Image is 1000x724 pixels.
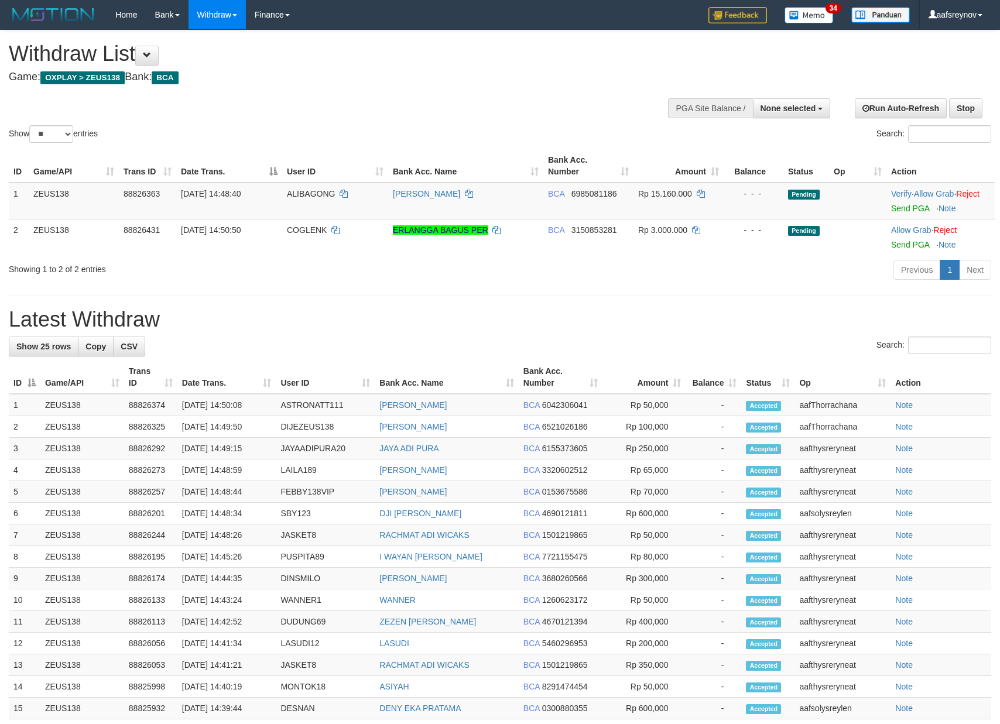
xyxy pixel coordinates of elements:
[686,676,741,698] td: -
[29,125,73,143] select: Showentries
[602,394,686,416] td: Rp 50,000
[379,487,447,496] a: [PERSON_NAME]
[276,503,375,524] td: SBY123
[542,509,588,518] span: Copy 4690121811 to clipboard
[393,225,488,235] a: ERLANGGA BAGUS PER
[602,633,686,654] td: Rp 200,000
[741,361,794,394] th: Status: activate to sort column ascending
[746,423,781,433] span: Accepted
[855,98,947,118] a: Run Auto-Refresh
[794,481,891,503] td: aafthysreryneat
[393,189,460,198] a: [PERSON_NAME]
[124,654,177,676] td: 88826053
[542,400,588,410] span: Copy 6042306041 to clipboard
[40,654,124,676] td: ZEUS138
[9,183,29,219] td: 1
[9,71,655,83] h4: Game: Bank:
[794,698,891,719] td: aafsolysreylen
[602,438,686,459] td: Rp 250,000
[177,361,276,394] th: Date Trans.: activate to sort column ascending
[276,633,375,654] td: LASUDI12
[276,698,375,719] td: DESNAN
[602,654,686,676] td: Rp 350,000
[746,531,781,541] span: Accepted
[746,401,781,411] span: Accepted
[177,589,276,611] td: [DATE] 14:43:24
[276,568,375,589] td: DINSMILO
[9,219,29,255] td: 2
[379,660,470,670] a: RACHMAT ADI WICAKS
[40,71,125,84] span: OXPLAY > ZEUS138
[542,704,588,713] span: Copy 0300880355 to clipboard
[124,676,177,698] td: 88825998
[388,149,543,183] th: Bank Acc. Name: activate to sort column ascending
[895,509,913,518] a: Note
[542,660,588,670] span: Copy 1501219865 to clipboard
[523,574,540,583] span: BCA
[728,188,779,200] div: - - -
[40,611,124,633] td: ZEUS138
[876,125,991,143] label: Search:
[379,639,409,648] a: LASUDI
[746,617,781,627] span: Accepted
[939,204,956,213] a: Note
[542,617,588,626] span: Copy 4670121394 to clipboard
[891,240,929,249] a: Send PGA
[40,481,124,503] td: ZEUS138
[686,416,741,438] td: -
[9,438,40,459] td: 3
[40,568,124,589] td: ZEUS138
[746,444,781,454] span: Accepted
[29,219,119,255] td: ZEUS138
[124,546,177,568] td: 88826195
[9,308,991,331] h1: Latest Withdraw
[40,546,124,568] td: ZEUS138
[876,337,991,354] label: Search:
[9,654,40,676] td: 13
[523,704,540,713] span: BCA
[633,149,724,183] th: Amount: activate to sort column ascending
[891,189,912,198] a: Verify
[686,633,741,654] td: -
[9,546,40,568] td: 8
[542,552,588,561] span: Copy 7721155475 to clipboard
[9,149,29,183] th: ID
[746,553,781,562] span: Accepted
[542,444,588,453] span: Copy 6155373605 to clipboard
[181,225,241,235] span: [DATE] 14:50:50
[638,189,692,198] span: Rp 15.160.000
[9,676,40,698] td: 14
[746,682,781,692] span: Accepted
[542,595,588,605] span: Copy 1260623172 to clipboard
[746,704,781,714] span: Accepted
[379,704,461,713] a: DENY EKA PRATAMA
[542,639,588,648] span: Copy 5460296953 to clipboard
[523,660,540,670] span: BCA
[602,589,686,611] td: Rp 50,000
[9,503,40,524] td: 6
[177,546,276,568] td: [DATE] 14:45:26
[895,639,913,648] a: Note
[9,125,98,143] label: Show entries
[276,481,375,503] td: FEBBY138VIP
[152,71,178,84] span: BCA
[379,400,447,410] a: [PERSON_NAME]
[523,530,540,540] span: BCA
[826,3,841,13] span: 34
[638,225,687,235] span: Rp 3.000.000
[40,416,124,438] td: ZEUS138
[788,226,820,236] span: Pending
[891,225,931,235] a: Allow Grab
[176,149,282,183] th: Date Trans.: activate to sort column descending
[276,361,375,394] th: User ID: activate to sort column ascending
[523,487,540,496] span: BCA
[895,574,913,583] a: Note
[895,682,913,691] a: Note
[895,465,913,475] a: Note
[602,698,686,719] td: Rp 600,000
[16,342,71,351] span: Show 25 rows
[124,568,177,589] td: 88826174
[914,189,956,198] span: ·
[893,260,940,280] a: Previous
[886,183,995,219] td: · ·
